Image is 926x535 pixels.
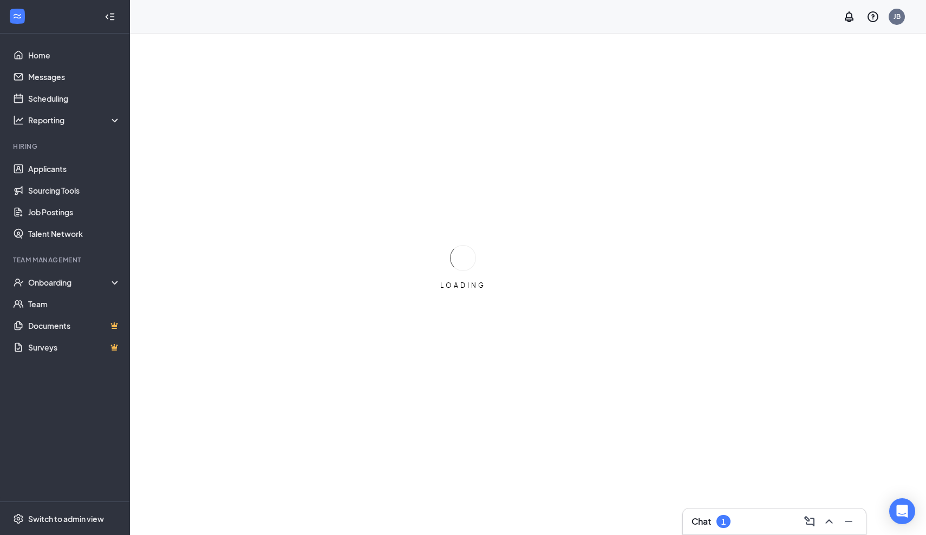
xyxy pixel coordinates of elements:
[28,201,121,223] a: Job Postings
[842,515,855,528] svg: Minimize
[823,515,836,528] svg: ChevronUp
[28,158,121,180] a: Applicants
[889,498,915,524] div: Open Intercom Messenger
[866,10,879,23] svg: QuestionInfo
[13,513,24,524] svg: Settings
[13,255,119,265] div: Team Management
[13,142,119,151] div: Hiring
[28,88,121,109] a: Scheduling
[28,223,121,245] a: Talent Network
[28,44,121,66] a: Home
[721,517,726,526] div: 1
[28,66,121,88] a: Messages
[692,516,711,527] h3: Chat
[840,513,857,530] button: Minimize
[801,513,818,530] button: ComposeMessage
[28,180,121,201] a: Sourcing Tools
[28,513,104,524] div: Switch to admin view
[105,11,115,22] svg: Collapse
[843,10,856,23] svg: Notifications
[820,513,838,530] button: ChevronUp
[894,12,901,21] div: JB
[13,277,24,288] svg: UserCheck
[436,281,490,290] div: LOADING
[28,336,121,358] a: SurveysCrown
[13,115,24,126] svg: Analysis
[803,515,816,528] svg: ComposeMessage
[28,293,121,315] a: Team
[28,277,112,288] div: Onboarding
[12,11,23,22] svg: WorkstreamLogo
[28,115,121,126] div: Reporting
[28,315,121,336] a: DocumentsCrown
